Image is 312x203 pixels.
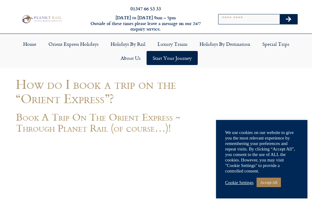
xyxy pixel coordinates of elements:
[193,37,256,51] a: Holidays by Destination
[115,51,147,65] a: About Us
[17,37,42,51] a: Home
[256,37,295,51] a: Special Trips
[105,37,151,51] a: Holidays by Rail
[16,111,199,133] h1: Book A Trip On The Orient Express ~ Through Planet Rail (of course…)!
[151,37,193,51] a: Luxury Trains
[225,180,253,185] a: Cookie Settings
[16,77,199,106] h1: How do I book a trip on the “Orient Express”?
[257,178,281,187] a: Accept All
[20,14,63,24] img: Planet Rail Train Holidays Logo
[85,15,207,32] h6: [DATE] to [DATE] 9am – 5pm Outside of these times please leave a message on our 24/7 enquiry serv...
[42,37,105,51] a: Orient Express Holidays
[280,14,297,24] button: Search
[147,51,198,65] a: Start your Journey
[130,5,161,12] a: 01347 66 53 33
[3,37,309,65] nav: Menu
[225,130,298,174] div: We use cookies on our website to give you the most relevant experience by remembering your prefer...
